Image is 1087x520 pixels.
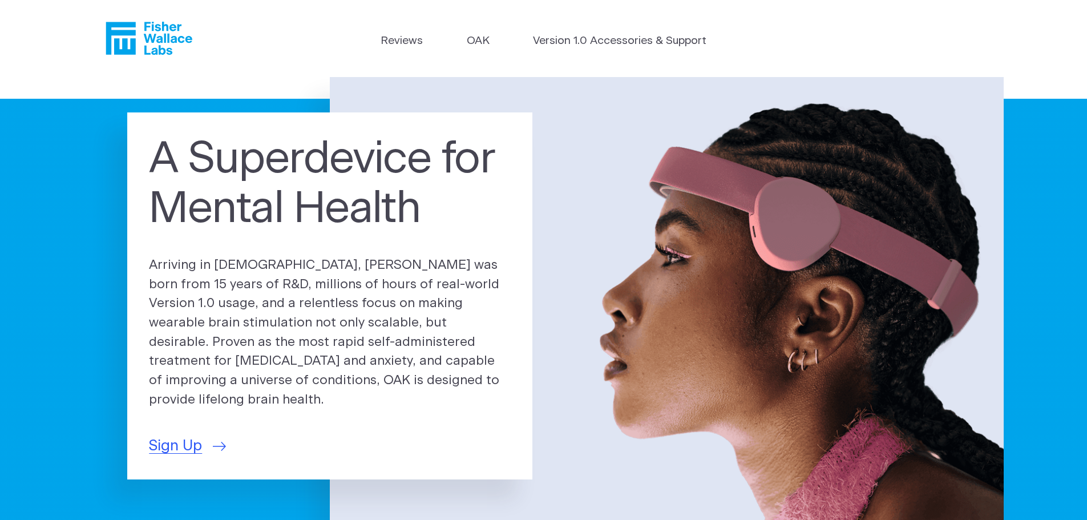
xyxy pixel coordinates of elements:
a: Sign Up [149,435,226,457]
a: Version 1.0 Accessories & Support [533,33,706,50]
a: Reviews [381,33,423,50]
span: Sign Up [149,435,202,457]
p: Arriving in [DEMOGRAPHIC_DATA], [PERSON_NAME] was born from 15 years of R&D, millions of hours of... [149,256,511,410]
a: Fisher Wallace [106,22,192,55]
a: OAK [467,33,490,50]
h1: A Superdevice for Mental Health [149,135,511,235]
